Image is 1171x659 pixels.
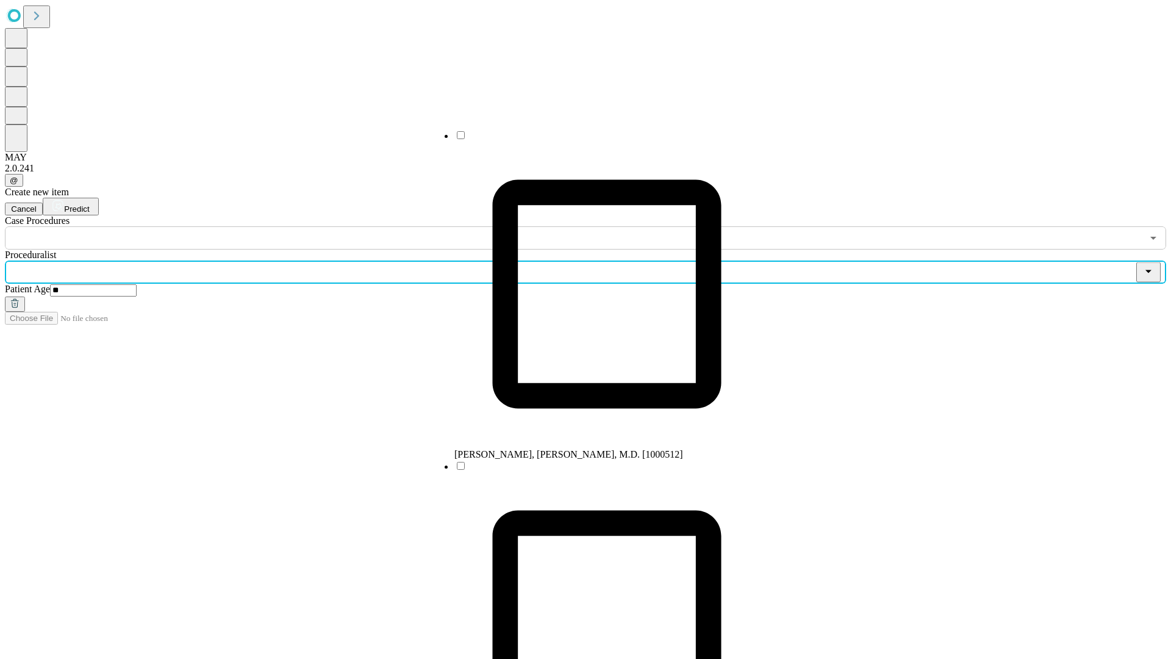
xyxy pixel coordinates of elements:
[5,215,70,226] span: Scheduled Procedure
[1145,229,1162,247] button: Open
[5,152,1166,163] div: MAY
[10,176,18,185] span: @
[5,203,43,215] button: Cancel
[454,449,683,459] span: [PERSON_NAME], [PERSON_NAME], M.D. [1000512]
[5,250,56,260] span: Proceduralist
[11,204,37,214] span: Cancel
[1136,262,1161,283] button: Close
[5,187,69,197] span: Create new item
[5,284,50,294] span: Patient Age
[5,174,23,187] button: @
[5,163,1166,174] div: 2.0.241
[43,198,99,215] button: Predict
[64,204,89,214] span: Predict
